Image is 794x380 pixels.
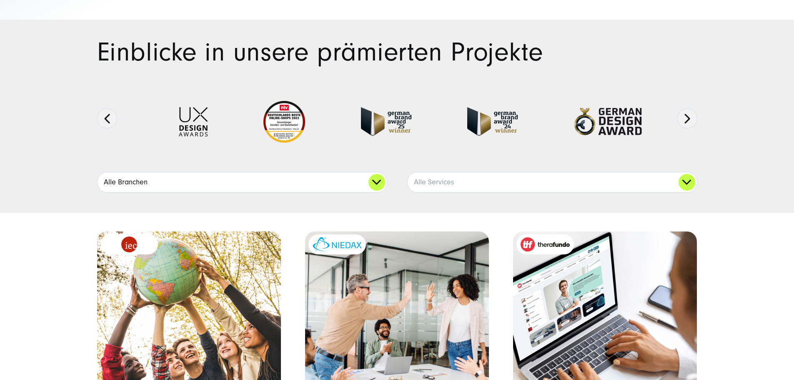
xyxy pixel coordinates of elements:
img: UX-Design-Awards - fullservice digital agentur SUNZINET [179,107,208,136]
a: Alle Services [408,172,697,192]
img: German Brand Award winner 2025 - Full Service Digital Agentur SUNZINET [361,107,411,136]
img: Deutschlands beste Online Shops 2023 - boesner - Kunde - SUNZINET [263,101,305,143]
button: Previous [97,108,117,128]
img: German-Brand-Award - fullservice digital agentur SUNZINET [467,107,518,136]
img: therafundo_10-2024_logo_2c [521,237,570,252]
img: German-Design-Award - fullservice digital agentur SUNZINET [574,107,642,136]
a: Alle Branchen [98,172,387,192]
img: niedax-logo [313,237,362,252]
img: logo_IEC [121,237,137,252]
h1: Einblicke in unsere prämierten Projekte [97,40,697,65]
button: Next [677,108,697,128]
